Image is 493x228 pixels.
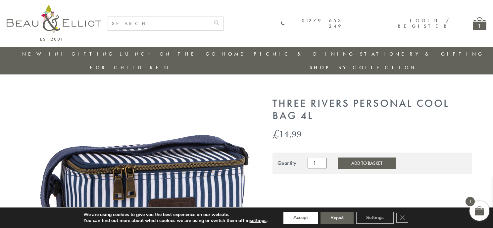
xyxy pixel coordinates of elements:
[283,212,318,224] button: Accept
[250,218,267,224] button: settings
[83,218,268,224] p: You can find out more about which cookies we are using or switch them off in .
[108,17,210,30] input: SEARCH
[222,51,249,57] a: Home
[396,213,408,223] button: Close GDPR Cookie Banner
[398,17,450,29] a: Login / Register
[72,51,115,57] a: Gifting
[372,178,473,194] iframe: Secure express checkout frame
[272,98,472,122] h1: Three Rivers Personal Cool Bag 4L
[310,64,417,71] a: Shop by collection
[272,127,279,141] span: £
[254,51,355,57] a: Picnic & Dining
[7,5,101,41] img: logo
[272,127,302,141] bdi: 14.99
[360,51,484,57] a: Stationery & Gifting
[338,158,396,169] button: Add to Basket
[473,17,486,30] a: 1
[90,64,170,71] a: For Children
[356,212,394,224] button: Settings
[271,178,372,194] iframe: Secure express checkout frame
[22,51,67,57] a: New in!
[277,160,296,166] div: Quantity
[320,212,354,224] button: Reject
[120,51,218,57] a: Lunch On The Go
[466,197,475,206] span: 1
[308,158,327,168] input: Product quantity
[83,212,268,218] p: We are using cookies to give you the best experience on our website.
[280,18,343,29] a: 01279 653 249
